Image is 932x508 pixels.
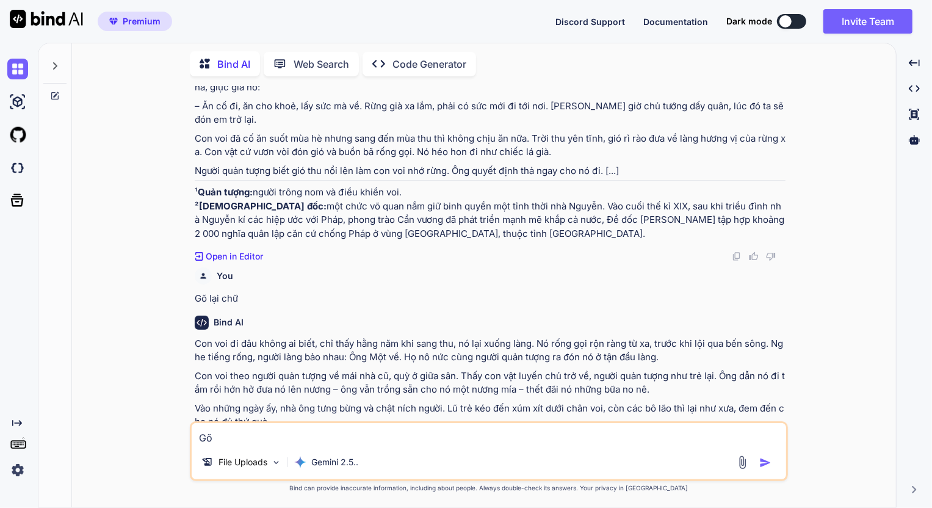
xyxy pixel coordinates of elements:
p: Web Search [294,57,349,71]
p: Người quản tượng biết gió thu nổi lên làm con voi nhớ rừng. Ông quyết định thả ngay cho nó đi. [...] [195,164,786,178]
h6: You [217,270,233,282]
span: Dark mode [726,15,772,27]
img: githubLight [7,125,28,145]
img: attachment [735,455,750,470]
span: Premium [123,15,161,27]
p: Code Generator [392,57,466,71]
p: Gemini 2.5.. [311,456,358,468]
p: – Ăn cố đi, ăn cho khoẻ, lấy sức mà về. Rừng già xa lắm, phải có sức mới đi tới nơi. [PERSON_NAME... [195,100,786,127]
p: Con voi đi đâu không ai biết, chỉ thấy hằng năm khi sang thu, nó lại xuống làng. Nó rống gọi rộn ... [195,337,786,365]
button: Invite Team [823,9,912,34]
img: Pick Models [271,457,281,468]
img: dislike [766,252,776,261]
img: copy [732,252,742,261]
span: Documentation [643,16,708,27]
p: Gõ lại chữ [195,292,786,306]
p: Bind can provide inaccurate information, including about people. Always double-check its answers.... [190,484,788,493]
strong: [DEMOGRAPHIC_DATA] đốc: [199,200,327,212]
img: darkCloudIdeIcon [7,158,28,178]
img: Gemini 2.5 Pro [294,456,306,468]
img: icon [759,457,771,469]
img: premium [109,18,118,25]
button: premiumPremium [98,12,172,31]
p: Bind AI [217,57,250,71]
p: Vào những ngày ấy, nhà ông tưng bừng và chật ních người. Lũ trẻ kéo đến xúm xít dưới chân voi, cò... [195,402,786,429]
p: Con voi đã cố ăn suốt mùa hè nhưng sang đến mùa thu thì không chịu ăn nữa. Trời thu yên tĩnh, gió... [195,132,786,159]
p: Open in Editor [206,250,264,263]
button: Discord Support [555,15,625,28]
p: File Uploads [219,456,267,468]
span: Discord Support [555,16,625,27]
p: ¹ người trông nom và điều khiển voi. ² một chức võ quan nắm giữ binh quyền một tỉnh thời nhà Nguy... [195,186,786,241]
h6: Bind AI [214,316,244,328]
p: Con voi theo người quản tượng về mái nhà cũ, quỳ ở giữa sân. Thấy con vật luyến chủ trở về, người... [195,369,786,397]
strong: Quản tượng: [198,186,253,198]
img: chat [7,59,28,79]
button: Documentation [643,15,708,28]
img: ai-studio [7,92,28,112]
img: settings [7,460,28,481]
img: like [749,252,759,261]
textarea: Go [192,423,786,445]
img: Bind AI [10,10,83,28]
